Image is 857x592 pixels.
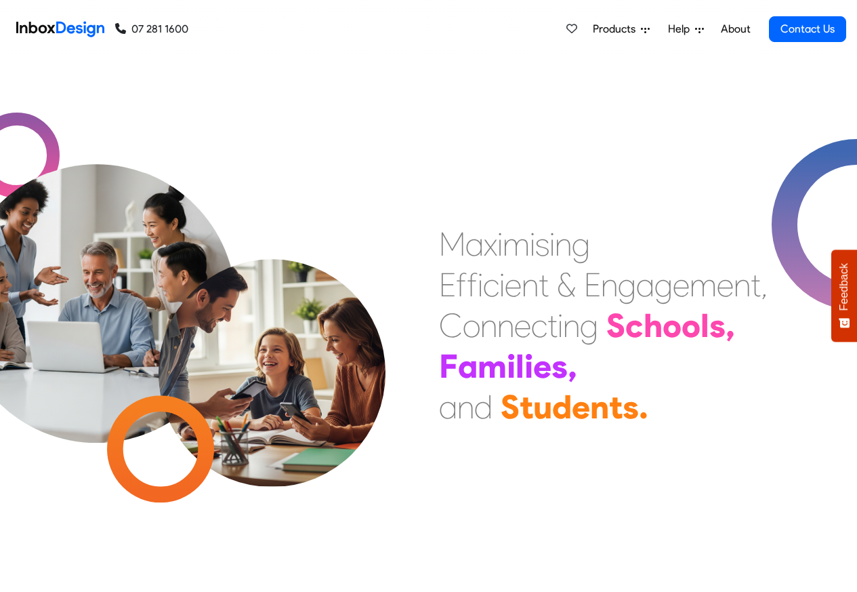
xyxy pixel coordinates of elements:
div: n [555,224,572,264]
div: S [501,387,520,427]
div: n [497,305,514,346]
div: l [701,305,709,346]
div: c [531,305,547,346]
div: M [439,224,465,264]
div: & [557,264,576,305]
div: n [457,387,474,427]
div: g [580,305,598,346]
div: e [673,264,690,305]
a: About [717,16,754,43]
div: a [465,224,484,264]
div: h [644,305,663,346]
span: Help [668,21,695,37]
div: i [524,346,533,387]
div: m [478,346,507,387]
div: E [584,264,601,305]
div: n [522,264,539,305]
div: n [601,264,618,305]
a: Help [663,16,709,43]
div: e [572,387,590,427]
img: parents_with_child.png [130,203,414,487]
div: n [590,387,609,427]
div: c [625,305,644,346]
div: l [516,346,524,387]
div: f [467,264,478,305]
a: Contact Us [769,16,846,42]
button: Feedback - Show survey [831,250,857,342]
div: i [478,264,483,305]
div: , [761,264,768,305]
div: s [535,224,549,264]
div: g [572,224,590,264]
div: F [439,346,458,387]
div: m [503,224,530,264]
div: E [439,264,456,305]
div: e [505,264,522,305]
div: d [474,387,493,427]
div: t [751,264,761,305]
div: n [734,264,751,305]
div: a [439,387,457,427]
div: t [547,305,558,346]
div: d [552,387,572,427]
div: t [539,264,549,305]
div: o [663,305,682,346]
div: n [563,305,580,346]
div: i [507,346,516,387]
span: Products [593,21,641,37]
div: n [480,305,497,346]
div: i [530,224,535,264]
a: 07 281 1600 [115,21,188,37]
a: Products [587,16,655,43]
div: s [623,387,639,427]
div: s [709,305,726,346]
div: c [483,264,499,305]
div: g [618,264,636,305]
div: i [497,224,503,264]
div: x [484,224,497,264]
div: C [439,305,463,346]
div: i [499,264,505,305]
div: a [458,346,478,387]
span: Feedback [838,263,850,311]
div: e [717,264,734,305]
div: Maximising Efficient & Engagement, Connecting Schools, Families, and Students. [439,224,768,427]
div: g [654,264,673,305]
div: f [456,264,467,305]
div: , [726,305,735,346]
div: s [551,346,568,387]
div: S [606,305,625,346]
div: e [533,346,551,387]
div: m [690,264,717,305]
div: i [549,224,555,264]
div: , [568,346,577,387]
div: . [639,387,648,427]
div: u [533,387,552,427]
div: o [682,305,701,346]
div: o [463,305,480,346]
div: i [558,305,563,346]
div: t [520,387,533,427]
div: a [636,264,654,305]
div: t [609,387,623,427]
div: e [514,305,531,346]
